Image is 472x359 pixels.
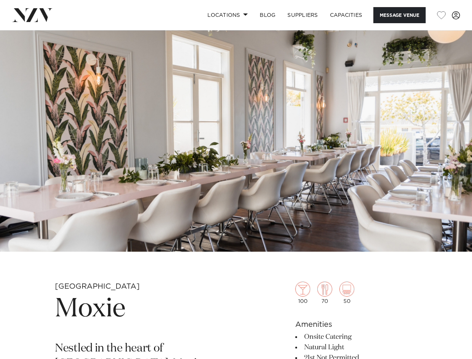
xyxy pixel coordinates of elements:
[317,282,332,297] img: dining.png
[254,7,281,23] a: BLOG
[295,282,310,297] img: cocktail.png
[373,7,426,23] button: Message Venue
[295,282,310,304] div: 100
[295,342,417,353] li: Natural Light
[55,292,242,326] h1: Moxie
[201,7,254,23] a: Locations
[317,282,332,304] div: 70
[295,332,417,342] li: Onsite Catering
[295,319,417,330] h6: Amenities
[55,283,140,290] small: [GEOGRAPHIC_DATA]
[281,7,324,23] a: SUPPLIERS
[324,7,368,23] a: Capacities
[339,282,354,297] img: theatre.png
[12,8,53,22] img: nzv-logo.png
[339,282,354,304] div: 50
